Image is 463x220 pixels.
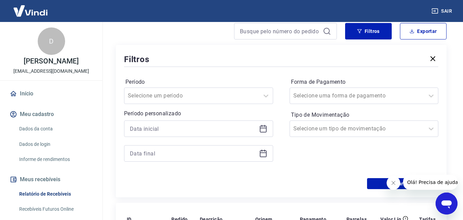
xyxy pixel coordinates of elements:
[8,86,94,101] a: Início
[8,107,94,122] button: Meu cadastro
[430,5,455,18] button: Sair
[240,26,320,36] input: Busque pelo número do pedido
[387,176,400,190] iframe: Fechar mensagem
[16,137,94,151] a: Dados de login
[403,175,458,190] iframe: Mensagem da empresa
[24,58,78,65] p: [PERSON_NAME]
[16,202,94,216] a: Recebíveis Futuros Online
[124,109,273,118] p: Período personalizado
[16,187,94,201] a: Relatório de Recebíveis
[124,54,149,65] h5: Filtros
[4,5,58,10] span: Olá! Precisa de ajuda?
[345,23,392,39] button: Filtros
[367,178,438,189] button: Aplicar filtros
[13,68,89,75] p: [EMAIL_ADDRESS][DOMAIN_NAME]
[8,0,53,21] img: Vindi
[130,148,256,159] input: Data final
[125,78,272,86] label: Período
[130,124,256,134] input: Data inicial
[291,78,437,86] label: Forma de Pagamento
[8,172,94,187] button: Meus recebíveis
[291,111,437,119] label: Tipo de Movimentação
[400,23,447,39] button: Exportar
[38,27,65,55] div: D
[16,152,94,166] a: Informe de rendimentos
[436,193,458,215] iframe: Botão para abrir a janela de mensagens
[16,122,94,136] a: Dados da conta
